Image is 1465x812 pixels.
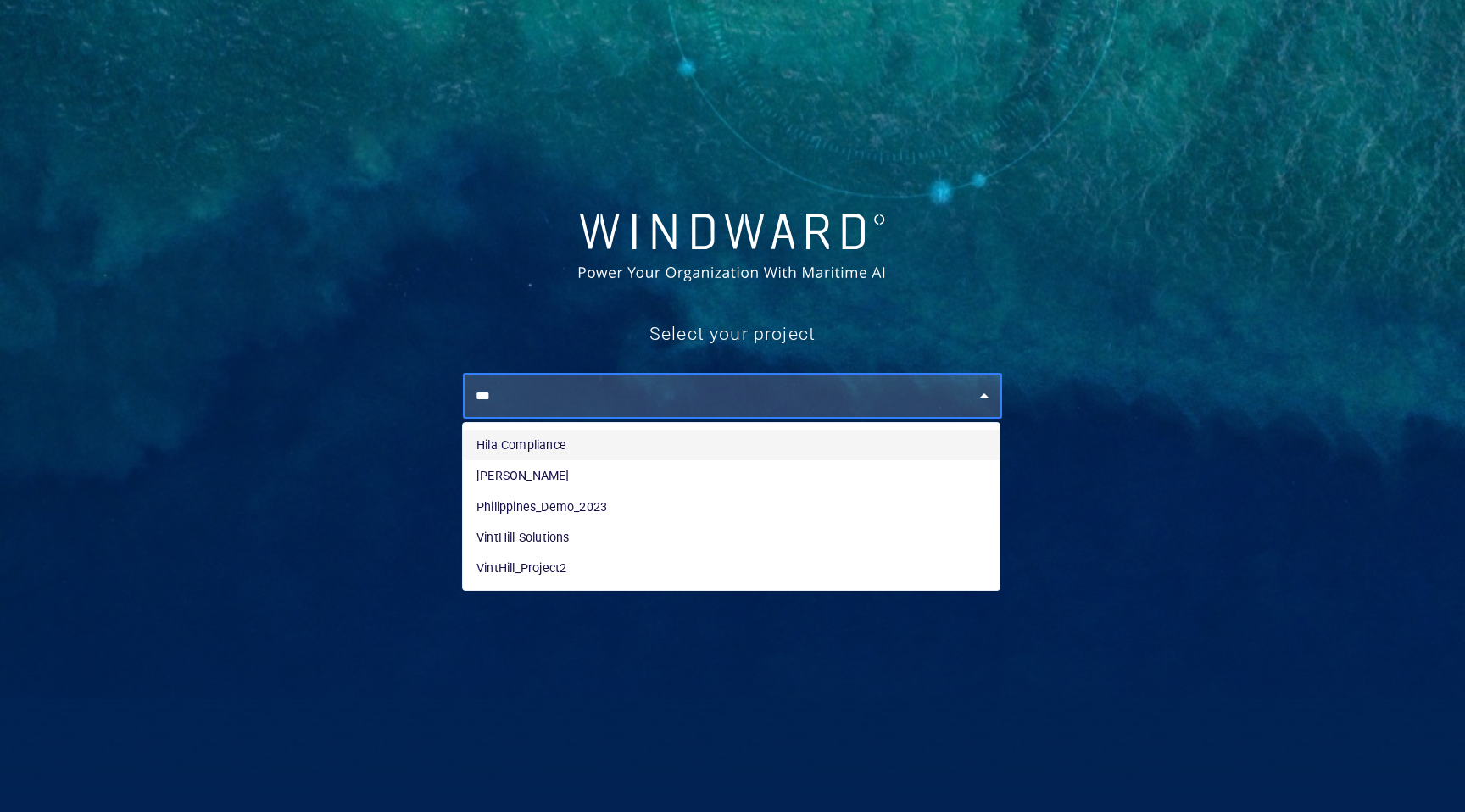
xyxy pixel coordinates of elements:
[463,522,1000,553] li: VintHill Solutions
[972,384,996,408] button: Close
[1393,736,1452,799] iframe: Chat
[463,492,1000,522] li: Philippines_Demo_2023
[463,460,1000,491] li: [PERSON_NAME]
[463,322,1001,347] h5: Select your project
[463,430,1000,460] li: Hila Compliance
[463,553,1000,583] li: VintHill_Project2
